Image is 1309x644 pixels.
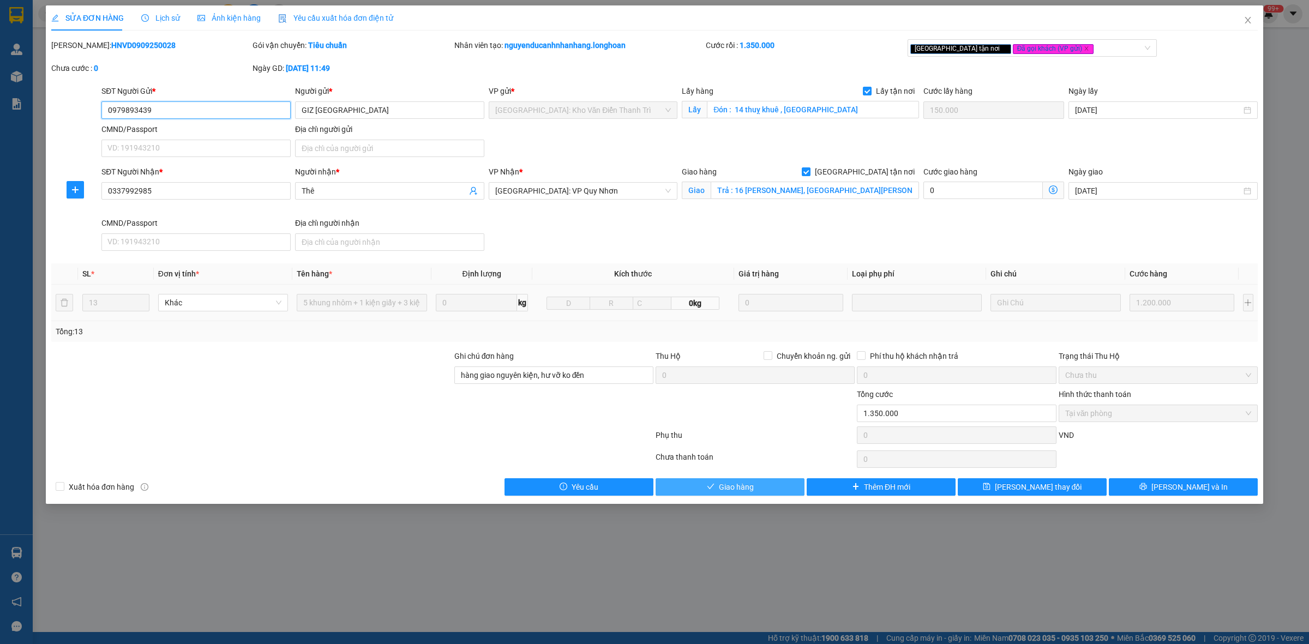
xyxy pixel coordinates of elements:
span: VND [1059,431,1074,440]
span: plus [67,185,83,194]
button: plus [1243,294,1253,311]
label: Ghi chú đơn hàng [454,352,514,360]
span: Phí thu hộ khách nhận trả [866,350,963,362]
span: Kích thước [614,269,652,278]
span: kg [517,294,528,311]
b: HNVD0909250028 [111,41,176,50]
span: user-add [469,186,478,195]
span: Định lượng [463,269,501,278]
span: Thu Hộ [656,352,681,360]
span: edit [51,14,59,22]
input: Địa chỉ của người nhận [295,233,484,251]
span: Xuất hóa đơn hàng [64,481,139,493]
div: SĐT Người Nhận [101,166,291,178]
span: printer [1139,483,1147,491]
span: Chưa thu [1065,367,1251,383]
label: Ngày lấy [1068,87,1098,95]
input: D [547,297,590,310]
span: Đã gọi khách (VP gửi) [1013,44,1094,54]
span: Bình Định: VP Quy Nhơn [495,183,671,199]
span: SL [82,269,91,278]
input: Giao tận nơi [711,182,919,199]
span: close [1001,46,1007,51]
span: Đơn vị tính [158,269,199,278]
span: Chuyển khoản ng. gửi [772,350,855,362]
input: VD: Bàn, Ghế [297,294,427,311]
label: Cước lấy hàng [923,87,972,95]
div: Người gửi [295,85,484,97]
div: Ngày GD: [253,62,452,74]
span: [PERSON_NAME] và In [1151,481,1228,493]
span: dollar-circle [1049,185,1058,194]
div: Chưa cước : [51,62,250,74]
span: Lấy tận nơi [872,85,919,97]
input: Lấy tận nơi [707,101,919,118]
span: Tại văn phòng [1065,405,1251,422]
span: SỬA ĐƠN HÀNG [51,14,124,22]
b: Tiêu chuẩn [308,41,347,50]
img: icon [278,14,287,23]
div: Tổng: 13 [56,326,505,338]
div: CMND/Passport [101,123,291,135]
span: [GEOGRAPHIC_DATA] tận nơi [810,166,919,178]
input: 0 [738,294,843,311]
span: VP Nhận [489,167,519,176]
b: [DATE] 11:49 [286,64,330,73]
button: Close [1233,5,1263,36]
div: Chưa thanh toán [654,451,856,470]
div: Địa chỉ người gửi [295,123,484,135]
span: exclamation-circle [560,483,567,491]
span: close [1084,46,1089,51]
span: Lịch sử [141,14,180,22]
span: save [983,483,990,491]
span: Yêu cầu xuất hóa đơn điện tử [278,14,393,22]
input: Ghi Chú [990,294,1120,311]
div: CMND/Passport [101,217,291,229]
span: 0kg [671,297,719,310]
input: Cước giao hàng [923,182,1043,199]
span: close [1244,16,1252,25]
div: Nhân viên tạo: [454,39,704,51]
span: Giao hàng [719,481,754,493]
input: R [590,297,633,310]
b: 0 [94,64,98,73]
div: Cước rồi : [706,39,905,51]
button: printer[PERSON_NAME] và In [1109,478,1258,496]
span: [PERSON_NAME] thay đổi [995,481,1082,493]
input: Cước lấy hàng [923,101,1064,119]
div: Trạng thái Thu Hộ [1059,350,1258,362]
div: Gói vận chuyển: [253,39,452,51]
span: clock-circle [141,14,149,22]
span: Yêu cầu [572,481,598,493]
span: Tên hàng [297,269,332,278]
span: picture [197,14,205,22]
span: Lấy [682,101,707,118]
button: plus [67,181,84,198]
input: 0 [1130,294,1234,311]
b: nguyenducanhnhanhang.longhoan [505,41,626,50]
div: VP gửi [489,85,678,97]
button: exclamation-circleYêu cầu [505,478,653,496]
button: plusThêm ĐH mới [807,478,956,496]
span: check [707,483,714,491]
div: SĐT Người Gửi [101,85,291,97]
span: Ảnh kiện hàng [197,14,261,22]
div: Phụ thu [654,429,856,448]
label: Cước giao hàng [923,167,977,176]
span: info-circle [141,483,148,491]
input: C [633,297,672,310]
span: [GEOGRAPHIC_DATA] tận nơi [910,44,1011,54]
button: save[PERSON_NAME] thay đổi [958,478,1107,496]
label: Ngày giao [1068,167,1103,176]
label: Hình thức thanh toán [1059,390,1131,399]
button: delete [56,294,73,311]
input: Địa chỉ của người gửi [295,140,484,157]
span: plus [852,483,860,491]
span: Thêm ĐH mới [864,481,910,493]
input: Ngày giao [1075,185,1241,197]
span: Lấy hàng [682,87,713,95]
span: Khác [165,294,281,311]
div: [PERSON_NAME]: [51,39,250,51]
input: Ngày lấy [1075,104,1241,116]
span: Giao [682,182,711,199]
